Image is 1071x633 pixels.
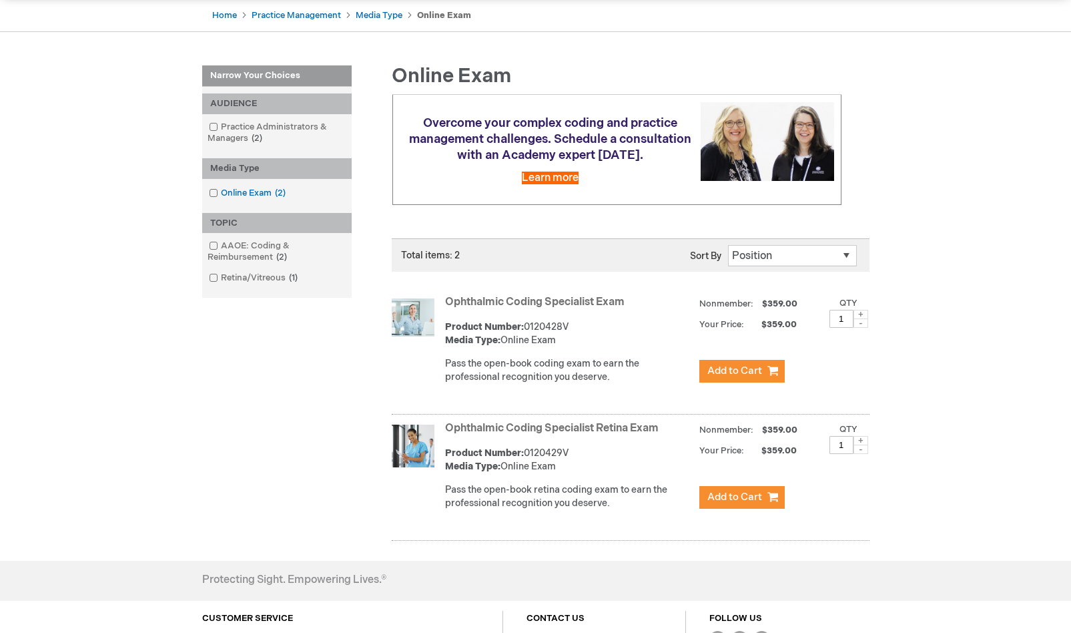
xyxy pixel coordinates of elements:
a: Media Type [356,10,402,21]
span: $359.00 [760,425,799,435]
strong: Narrow Your Choices [202,65,352,87]
p: Pass the open-book coding exam to earn the professional recognition you deserve. [445,357,693,384]
strong: Your Price: [699,319,744,330]
strong: Product Number: [445,321,524,333]
strong: Nonmember: [699,296,753,312]
span: $359.00 [746,445,799,456]
a: Ophthalmic Coding Specialist Exam [445,296,625,308]
span: 1 [286,272,301,283]
a: Online Exam2 [206,187,291,200]
span: Add to Cart [707,365,762,377]
h4: Protecting Sight. Empowering Lives.® [202,574,386,586]
span: $359.00 [746,319,799,330]
button: Add to Cart [699,486,785,509]
div: Media Type [202,158,352,179]
a: Practice Management [252,10,341,21]
strong: Product Number: [445,447,524,459]
img: Ophthalmic Coding Specialist Exam [392,298,434,341]
div: AUDIENCE [202,93,352,114]
a: AAOE: Coding & Reimbursement2 [206,240,348,264]
strong: Online Exam [417,10,471,21]
a: Learn more [522,172,579,184]
input: Qty [829,310,853,328]
label: Sort By [690,250,721,262]
span: 2 [248,133,266,144]
a: Home [212,10,237,21]
span: Online Exam [392,64,511,88]
div: TOPIC [202,213,352,234]
strong: Your Price: [699,445,744,456]
div: 0120428V Online Exam [445,321,693,347]
span: 2 [272,188,289,198]
span: $359.00 [760,298,799,309]
label: Qty [839,424,857,435]
span: 2 [273,252,290,262]
span: Add to Cart [707,491,762,503]
a: CUSTOMER SERVICE [202,613,293,624]
a: FOLLOW US [709,613,762,624]
span: Total items: 2 [401,250,460,261]
a: Ophthalmic Coding Specialist Retina Exam [445,422,659,435]
p: Pass the open-book retina coding exam to earn the professional recognition you deserve. [445,483,693,510]
input: Qty [829,436,853,454]
div: 0120429V Online Exam [445,447,693,473]
span: Overcome your complex coding and practice management challenges. Schedule a consultation with an ... [409,116,691,162]
img: Schedule a consultation with an Academy expert today [701,102,834,180]
img: Ophthalmic Coding Specialist Retina Exam [392,425,434,467]
strong: Media Type: [445,461,500,472]
strong: Nonmember: [699,422,753,439]
label: Qty [839,298,857,308]
a: Retina/Vitreous1 [206,272,303,284]
button: Add to Cart [699,360,785,383]
a: CONTACT US [526,613,585,624]
strong: Media Type: [445,335,500,346]
a: Practice Administrators & Managers2 [206,121,348,145]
